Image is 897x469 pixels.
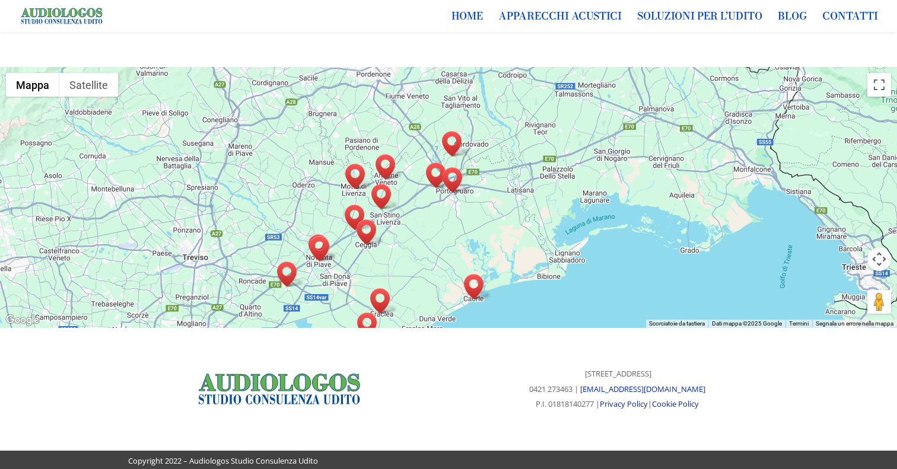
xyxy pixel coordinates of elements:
[536,398,699,409] span: P.I. 01818140277 | |
[6,73,59,97] button: Mostra cartina stradale
[310,236,337,261] div: Farmacia Bernardi Dott. Luciano
[345,205,372,230] div: Farmacia Fornasari Carnielli
[370,288,397,314] div: Aquafit Poliambulatori - Anni Sereni
[600,398,648,409] a: Privacy Policy
[867,290,891,314] button: Trascina Pegman sulla mappa per aprire Street View
[712,320,782,327] span: Dati mappa ©2025 Google
[789,320,809,327] a: Termini
[585,368,651,379] span: [STREET_ADDRESS]
[580,384,705,394] a: [EMAIL_ADDRESS][DOMAIN_NAME]
[867,73,891,97] button: Attiva/disattiva vista schermo intero
[867,247,891,271] button: Controlli di visualizzazione della mappa
[443,167,470,193] div: Audiologos Studio Consulenza Udito
[376,154,403,180] div: Farmacia Alla Madonna snc
[426,162,453,188] div: Farmacia All' Abbazia
[3,312,42,328] a: Visualizza questa zona in Google Maps (in una nuova finestra)
[451,12,483,32] a: Home
[637,12,762,32] a: Soluzioni per l’udito
[498,12,622,32] a: Apparecchi acustici
[357,219,384,245] div: Farmacia All' Ascensione
[59,73,118,97] button: Mostra immagini satellitari
[3,312,42,328] img: Google
[649,320,705,328] button: Scorciatoie da tastiera
[822,12,878,32] a: Contatti
[308,234,336,260] div: Centro Medico Radiologico 3P
[464,274,491,299] div: Farmacia al Redentore
[529,384,705,394] span: 0421 273463 |
[277,261,304,287] div: Farmacia alla Madonna
[652,398,699,409] a: Cookie Policy
[357,312,384,338] div: Farmacia All' Ascensione
[778,12,807,32] a: Blog
[345,164,373,189] div: Farmacia Al Ponte
[442,131,469,157] div: Gruaro Farmacia - Dott.ssa Maria Giovanna Puiatti
[371,184,399,209] div: Farmacia Dott.ssa Laura Franchi Fedrizzi
[816,320,893,327] a: Segnala un errore nella mappa
[128,454,769,469] p: Copyright 2022 – Audiologos Studio Consulenza Udito
[20,7,103,24] img: Audiologos Studio Consulenza Udito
